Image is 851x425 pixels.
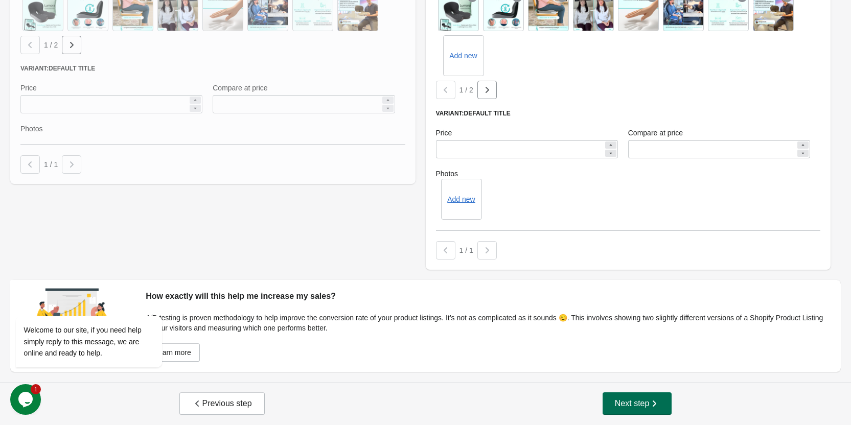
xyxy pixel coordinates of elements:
[146,313,831,333] div: A/B testing is proven methodology to help improve the conversion rate of your product listings. I...
[179,392,265,415] button: Previous step
[603,392,672,415] button: Next step
[192,398,252,409] span: Previous step
[436,128,452,138] label: Price
[44,41,58,49] span: 1 / 2
[146,290,831,302] div: How exactly will this help me increase my sales?
[628,128,683,138] label: Compare at price
[10,384,43,415] iframe: chat widget
[436,169,821,179] label: Photos
[10,224,194,379] iframe: chat widget
[459,246,473,254] span: 1 / 1
[436,109,821,117] div: Variant: Default Title
[447,195,475,203] button: Add new
[615,398,660,409] span: Next step
[459,86,473,94] span: 1 / 2
[449,51,477,61] label: Add new
[44,160,58,169] span: 1 / 1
